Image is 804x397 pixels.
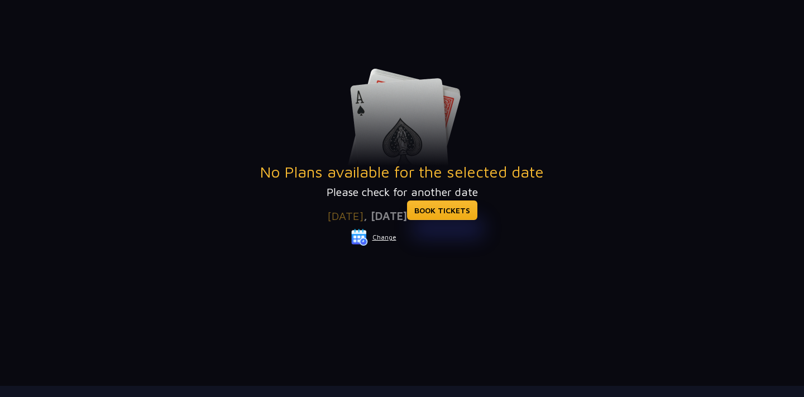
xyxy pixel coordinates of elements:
[82,184,722,200] p: Please check for another date
[327,209,363,222] span: [DATE]
[363,209,407,222] span: , [DATE]
[407,200,477,220] a: BOOK TICKETS
[351,228,397,246] button: Change
[82,162,722,181] h3: No Plans available for the selected date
